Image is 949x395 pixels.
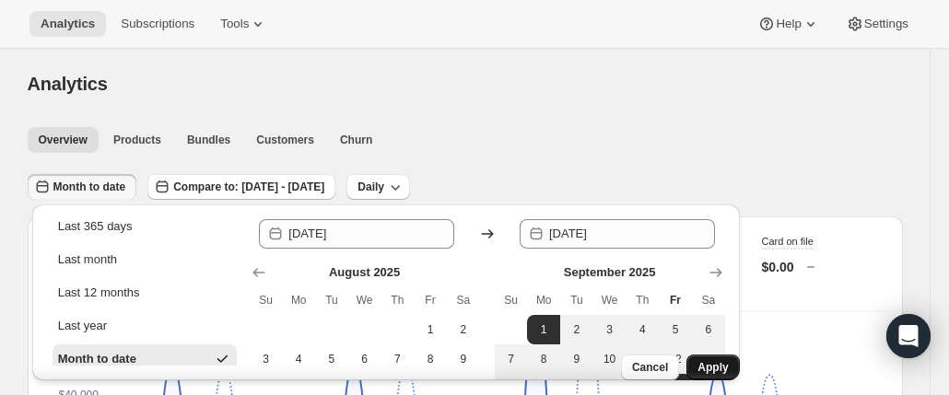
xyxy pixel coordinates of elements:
[703,260,729,285] button: Show next month, October 2025
[495,285,528,315] th: Sunday
[746,11,830,37] button: Help
[692,315,725,344] button: Saturday September 6 2025
[568,322,586,337] span: 2
[209,11,278,37] button: Tools
[601,352,619,366] span: 10
[58,317,107,335] div: Last year
[776,17,801,31] span: Help
[699,352,718,366] span: 13
[593,315,627,344] button: Wednesday September 3 2025
[356,293,374,308] span: We
[601,293,619,308] span: We
[322,352,341,366] span: 5
[257,293,275,308] span: Su
[41,17,95,31] span: Analytics
[835,11,920,37] button: Settings
[421,352,439,366] span: 8
[534,322,553,337] span: 1
[53,278,237,308] button: Last 12 months
[53,245,237,274] button: Last month
[699,293,718,308] span: Sa
[699,322,718,337] span: 6
[58,284,140,302] div: Last 12 months
[527,285,560,315] th: Monday
[762,258,794,276] p: $0.00
[633,322,651,337] span: 4
[534,352,553,366] span: 8
[666,322,685,337] span: 5
[58,350,136,368] div: Month to date
[686,354,739,380] button: Apply
[39,133,88,147] span: Overview
[626,344,659,374] button: Thursday September 11 2025
[447,285,480,315] th: Saturday
[421,322,439,337] span: 1
[246,260,272,285] button: Show previous month, July 2025
[121,17,194,31] span: Subscriptions
[414,285,447,315] th: Friday
[454,352,473,366] span: 9
[414,315,447,344] button: Friday August 1 2025
[348,344,381,374] button: Wednesday August 6 2025
[502,293,521,308] span: Su
[527,344,560,374] button: Monday September 8 2025
[381,344,414,374] button: Thursday August 7 2025
[53,344,237,374] button: Month to date
[187,133,230,147] span: Bundles
[633,352,651,366] span: 11
[53,311,237,341] button: Last year
[692,344,725,374] button: Saturday September 13 2025
[322,293,341,308] span: Tu
[502,352,521,366] span: 7
[447,344,480,374] button: Saturday August 9 2025
[593,344,627,374] button: Wednesday September 10 2025
[632,360,668,375] span: Cancel
[527,315,560,344] button: Start of range Monday September 1 2025
[315,285,348,315] th: Tuesday
[454,293,473,308] span: Sa
[454,322,473,337] span: 2
[340,133,372,147] span: Churn
[626,315,659,344] button: Thursday September 4 2025
[692,285,725,315] th: Saturday
[560,315,593,344] button: Tuesday September 2 2025
[58,217,133,236] div: Last 365 days
[381,285,414,315] th: Thursday
[257,352,275,366] span: 3
[593,285,627,315] th: Wednesday
[697,360,728,375] span: Apply
[250,285,283,315] th: Sunday
[560,344,593,374] button: Tuesday September 9 2025
[110,11,205,37] button: Subscriptions
[53,212,237,241] button: Last 365 days
[659,344,692,374] button: Friday September 12 2025
[621,354,679,380] button: Cancel
[58,250,117,269] div: Last month
[173,180,324,194] span: Compare to: [DATE] - [DATE]
[659,285,692,315] th: Friday
[220,17,249,31] span: Tools
[568,352,586,366] span: 9
[626,285,659,315] th: Thursday
[346,174,410,200] button: Daily
[666,352,685,366] span: 12
[289,352,308,366] span: 4
[886,314,931,358] div: Open Intercom Messenger
[495,344,528,374] button: Sunday September 7 2025
[348,285,381,315] th: Wednesday
[534,293,553,308] span: Mo
[250,344,283,374] button: Sunday August 3 2025
[864,17,908,31] span: Settings
[414,344,447,374] button: Friday August 8 2025
[256,133,314,147] span: Customers
[762,236,814,247] span: Card on file
[633,293,651,308] span: Th
[289,293,308,308] span: Mo
[601,322,619,337] span: 3
[147,174,335,200] button: Compare to: [DATE] - [DATE]
[388,352,406,366] span: 7
[447,315,480,344] button: Saturday August 2 2025
[666,293,685,308] span: Fr
[113,133,161,147] span: Products
[356,352,374,366] span: 6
